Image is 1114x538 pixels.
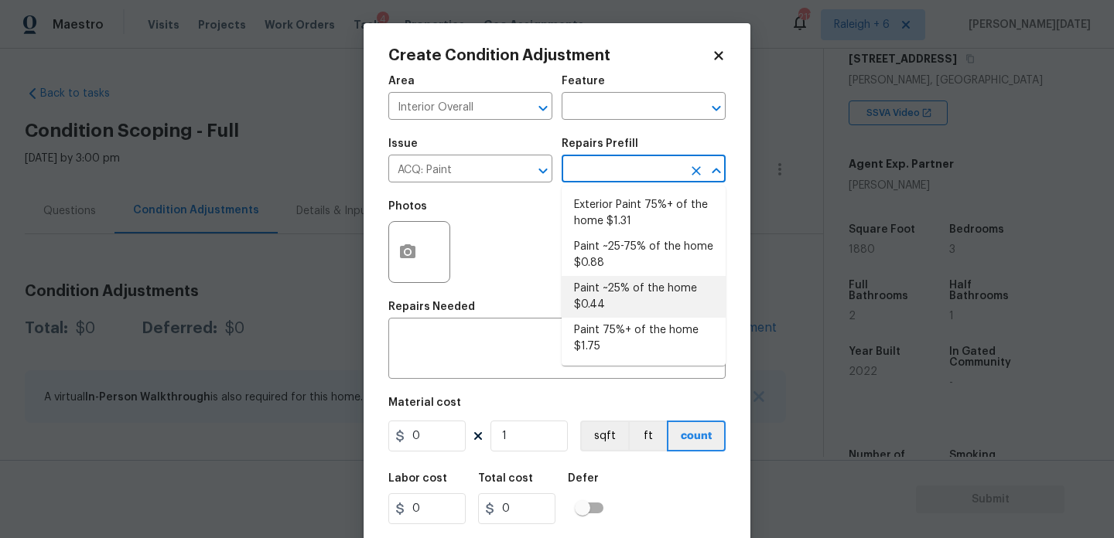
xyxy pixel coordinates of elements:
[562,276,726,318] li: Paint ~25% of the home $0.44
[388,397,461,408] h5: Material cost
[388,138,418,149] h5: Issue
[628,421,667,451] button: ft
[388,201,427,212] h5: Photos
[478,473,533,484] h5: Total cost
[580,421,628,451] button: sqft
[562,234,726,276] li: Paint ~25-75% of the home $0.88
[532,97,554,119] button: Open
[388,301,475,312] h5: Repairs Needed
[667,421,726,451] button: count
[388,48,712,63] h2: Create Condition Adjustment
[532,160,554,182] button: Open
[685,160,707,182] button: Clear
[388,473,447,484] h5: Labor cost
[568,473,599,484] h5: Defer
[706,160,727,182] button: Close
[562,76,605,87] h5: Feature
[562,192,726,234] li: Exterior Paint 75%+ of the home $1.31
[706,97,727,119] button: Open
[388,76,415,87] h5: Area
[562,318,726,359] li: Paint 75%+ of the home $1.75
[562,138,638,149] h5: Repairs Prefill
